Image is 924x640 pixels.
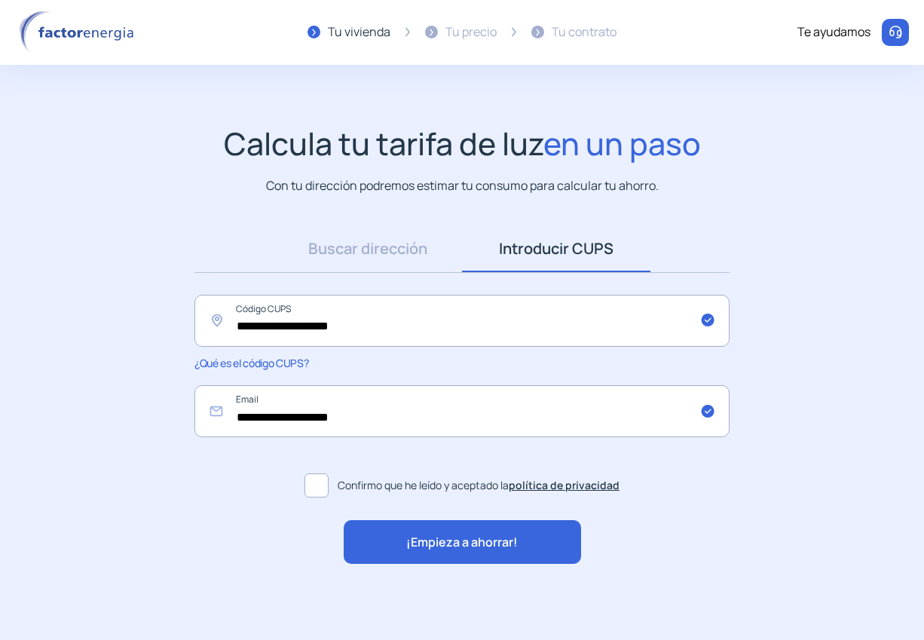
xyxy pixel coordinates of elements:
[328,23,390,42] div: Tu vivienda
[338,477,620,494] span: Confirmo que he leído y aceptado la
[445,23,497,42] div: Tu precio
[797,23,870,42] div: Te ayudamos
[888,25,903,40] img: llamar
[543,122,701,164] span: en un paso
[509,478,620,492] a: política de privacidad
[224,125,701,162] h1: Calcula tu tarifa de luz
[406,533,518,553] span: ¡Empieza a ahorrar!
[462,225,650,272] a: Introducir CUPS
[15,11,143,54] img: logo factor
[274,225,462,272] a: Buscar dirección
[266,176,659,195] p: Con tu dirección podremos estimar tu consumo para calcular tu ahorro.
[194,356,308,370] span: ¿Qué es el código CUPS?
[552,23,617,42] div: Tu contrato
